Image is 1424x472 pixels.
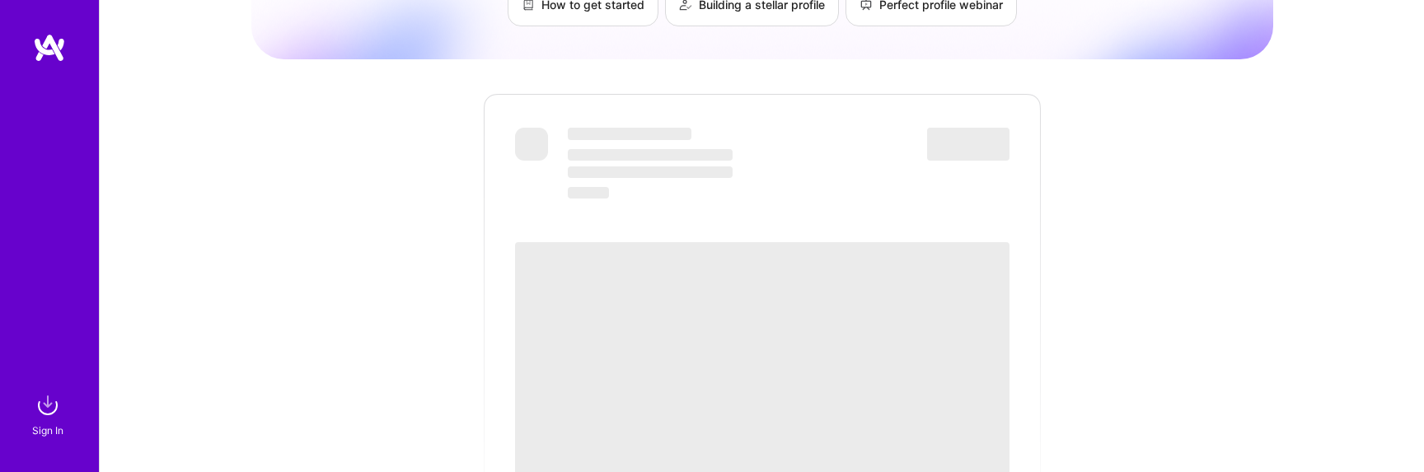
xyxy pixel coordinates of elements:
span: ‌ [927,128,1009,161]
img: logo [33,33,66,63]
span: ‌ [568,149,733,161]
a: sign inSign In [35,389,64,439]
span: ‌ [515,128,548,161]
span: ‌ [568,128,691,140]
div: Sign In [32,422,63,439]
span: ‌ [568,166,733,178]
span: ‌ [568,187,609,199]
img: sign in [31,389,64,422]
